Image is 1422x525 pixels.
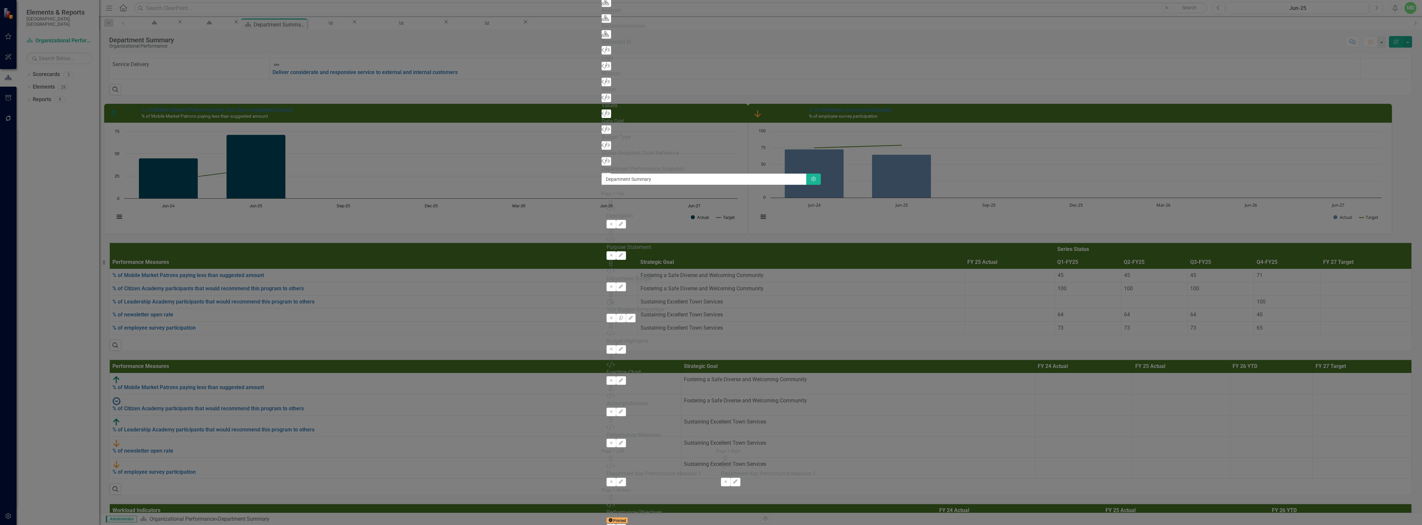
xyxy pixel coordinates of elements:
[606,400,816,408] div: Accomplishments
[602,7,820,14] div: Analysis
[606,338,816,345] div: Budget Highlights
[606,212,816,220] div: Description
[602,487,631,493] small: Page 1 Bottom
[602,165,820,173] div: Department Performance Snapshot
[602,102,820,109] div: Values
[602,70,820,78] div: Mission
[721,470,816,478] div: Department Key Performance Measure 2
[602,38,820,46] div: Scorecard ID
[606,517,628,524] span: Printed
[602,191,624,196] small: Page 1 Top
[602,54,820,62] div: Logo
[602,22,820,30] div: Recommendations
[606,275,816,283] div: Department Budget
[606,431,816,439] div: Performance Measures
[606,306,816,314] div: YOY Budget Comparison
[606,509,816,516] div: Performance Objectives
[602,118,820,125] div: Data Grid
[716,448,741,454] small: Page 1 Right
[602,174,807,185] input: Layout Name
[602,134,820,141] div: Budget Type
[606,369,816,376] div: Function Chart
[606,470,701,478] div: Department Key Performance Measure 1
[606,244,816,251] div: Purpose Statement
[602,149,820,157] div: Status Snapshot Chart Reference
[602,448,624,454] small: Page 1 Left
[602,86,820,94] div: Vision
